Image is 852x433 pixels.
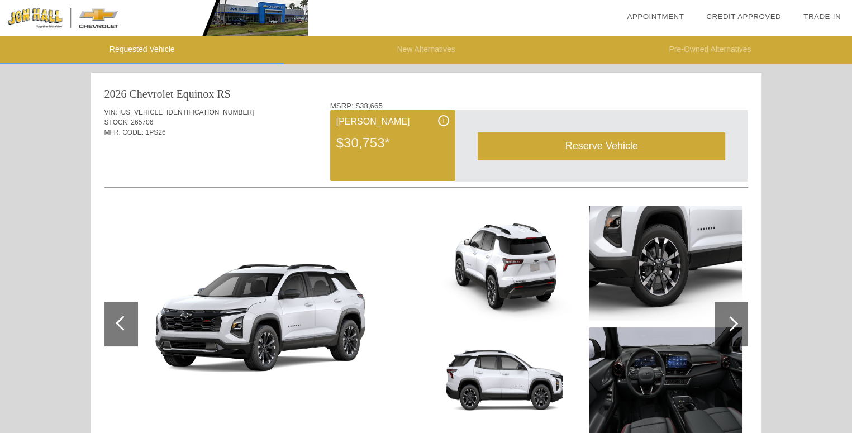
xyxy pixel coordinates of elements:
[104,118,129,126] span: STOCK:
[119,108,254,116] span: [US_VEHICLE_IDENTIFICATION_NUMBER]
[568,36,852,64] li: Pre-Owned Alternatives
[104,129,144,136] span: MFR. CODE:
[146,129,166,136] span: 1PS26
[336,115,449,129] div: [PERSON_NAME]
[803,12,841,21] a: Trade-In
[478,132,725,160] div: Reserve Vehicle
[330,102,748,110] div: MSRP: $38,665
[104,86,215,102] div: 2026 Chevrolet Equinox
[589,206,742,321] img: 4.jpg
[104,235,421,413] img: 1.jpg
[217,86,230,102] div: RS
[131,118,153,126] span: 265706
[104,154,748,172] div: Quoted on [DATE] 6:01:35 PM
[627,12,684,21] a: Appointment
[336,129,449,158] div: $30,753*
[430,206,583,321] img: 2.jpg
[443,117,445,125] span: i
[284,36,568,64] li: New Alternatives
[104,108,117,116] span: VIN:
[706,12,781,21] a: Credit Approved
